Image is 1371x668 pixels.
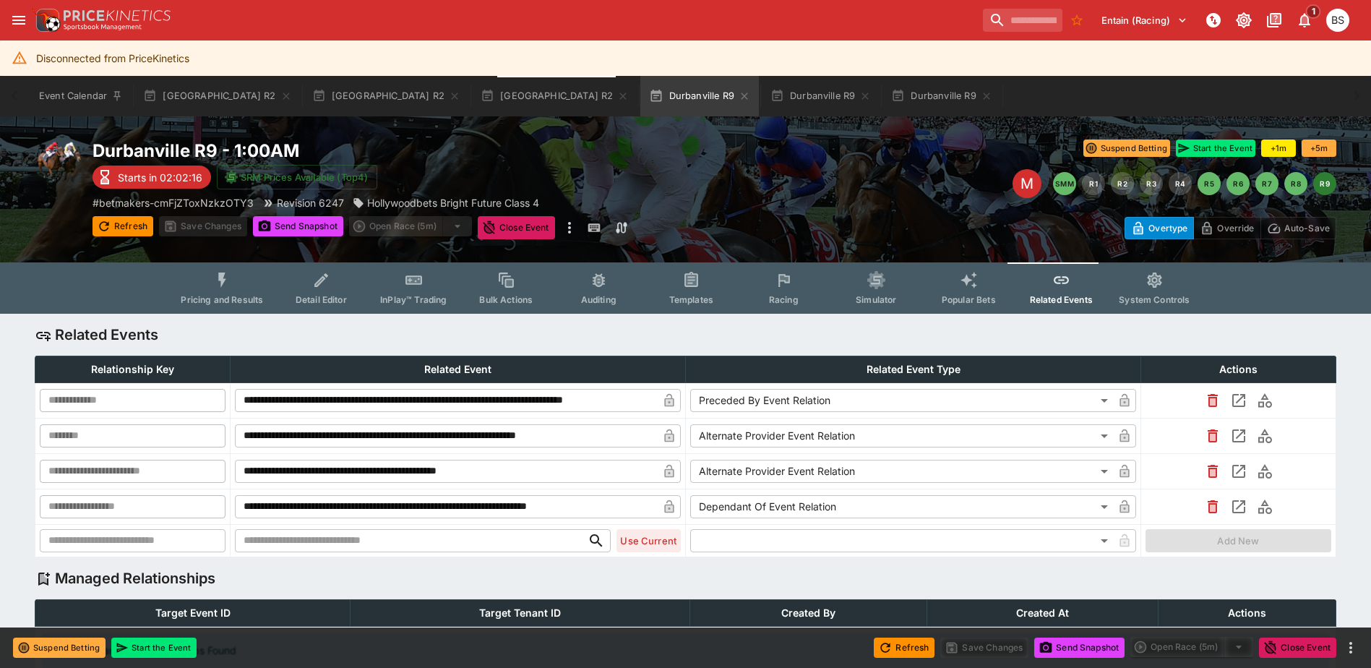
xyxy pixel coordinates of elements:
button: R5 [1198,172,1221,195]
div: Hollywoodbets Bright Future Class 4 [353,195,539,210]
span: View related event betmakers-cmFjZToxNzkzOTY5 [1226,393,1252,406]
th: Relationship Key [35,356,231,382]
button: Brendan Scoble [1322,4,1354,36]
th: Target Tenant ID [351,599,690,626]
span: Templates [669,294,713,305]
button: R9 [1313,172,1336,195]
button: Durbanville R9 [762,76,880,116]
button: [GEOGRAPHIC_DATA] R2 [472,76,637,116]
button: SMM [1053,172,1076,195]
input: search [983,9,1062,32]
button: Send Snapshot [253,216,343,236]
button: Durbanville R9 [882,76,1000,116]
h2: Copy To Clipboard [93,140,715,162]
span: System Controls [1119,294,1190,305]
button: R7 [1255,172,1278,195]
h4: Managed Relationships [55,569,215,588]
button: No Bookmarks [1065,9,1088,32]
button: Durbanville R9 [640,76,758,116]
span: View related event racingform-betmakers-cmFjZToxNzkzOTY3 [1226,429,1252,441]
p: Hollywoodbets Bright Future Class 4 [367,195,539,210]
span: InPlay™ Trading [380,294,447,305]
nav: pagination navigation [1053,172,1336,195]
button: open drawer [6,7,32,33]
button: Select Tenant [1093,9,1196,32]
button: Start the Event [1176,140,1255,157]
span: Pricing and Results [181,294,263,305]
div: Event type filters [169,262,1201,314]
button: R2 [1111,172,1134,195]
button: [GEOGRAPHIC_DATA] R2 [134,76,300,116]
button: +1m [1261,140,1296,157]
th: Created At [927,599,1158,626]
span: View related event rns-415501128-9 [1226,464,1252,476]
button: R3 [1140,172,1163,195]
button: Start the Event [111,638,197,658]
div: Brendan Scoble [1326,9,1349,32]
div: Alternate Provider Event Relation [690,460,1113,483]
span: Racing [769,294,799,305]
button: Use Current [616,529,682,552]
button: Close Event [1259,638,1336,658]
button: Notifications [1292,7,1318,33]
span: Auditing [581,294,616,305]
button: [GEOGRAPHIC_DATA] R2 [304,76,469,116]
div: split button [349,216,472,236]
div: Preceded By Event Relation [690,389,1113,412]
button: R8 [1284,172,1307,195]
button: Close Event [478,216,555,239]
p: Overtype [1148,220,1187,236]
button: +5m [1302,140,1336,157]
span: Simulator [856,294,896,305]
button: more [1342,639,1359,656]
button: Auto-Save [1260,217,1336,239]
button: Documentation [1261,7,1287,33]
span: 1 [1306,4,1321,19]
div: Start From [1125,217,1336,239]
button: Event Calendar [30,76,132,116]
span: View related event smm-betmakers-bWVldGluZzo1ODQ4OTIyNjk2MjcxODI2MTY [1226,500,1252,512]
div: split button [1130,637,1253,657]
p: Revision 6247 [277,195,344,210]
span: Related Events [1030,294,1093,305]
button: more [561,216,578,239]
p: Override [1217,220,1254,236]
span: Detail Editor [296,294,347,305]
div: Alternate Provider Event Relation [690,424,1113,448]
img: horse_racing.png [35,140,81,186]
button: Override [1193,217,1260,239]
button: R4 [1169,172,1192,195]
th: Actions [1141,356,1336,382]
p: Starts in 02:02:16 [118,170,202,185]
button: Suspend Betting [1083,140,1170,157]
th: Actions [1159,599,1336,626]
button: NOT Connected to PK [1200,7,1226,33]
p: Copy To Clipboard [93,195,254,210]
button: Toggle light/dark mode [1231,7,1257,33]
img: PriceKinetics Logo [32,6,61,35]
button: Refresh [874,638,934,658]
button: Overtype [1125,217,1194,239]
span: Bulk Actions [479,294,533,305]
button: R1 [1082,172,1105,195]
img: Sportsbook Management [64,24,142,30]
h4: Related Events [55,325,158,344]
th: Target Event ID [35,599,351,626]
th: Related Event Type [686,356,1141,382]
button: Send Snapshot [1034,638,1125,658]
th: Related Event [231,356,686,382]
th: Created By [689,599,927,626]
div: Dependant Of Event Relation [690,495,1113,518]
button: SRM Prices Available (Top4) [217,165,377,189]
button: R6 [1226,172,1250,195]
div: Disconnected from PriceKinetics [36,45,189,72]
button: Suspend Betting [13,638,106,658]
button: Refresh [93,216,153,236]
img: PriceKinetics [64,10,171,21]
span: Popular Bets [942,294,996,305]
p: Auto-Save [1284,220,1330,236]
div: Edit Meeting [1013,169,1041,198]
